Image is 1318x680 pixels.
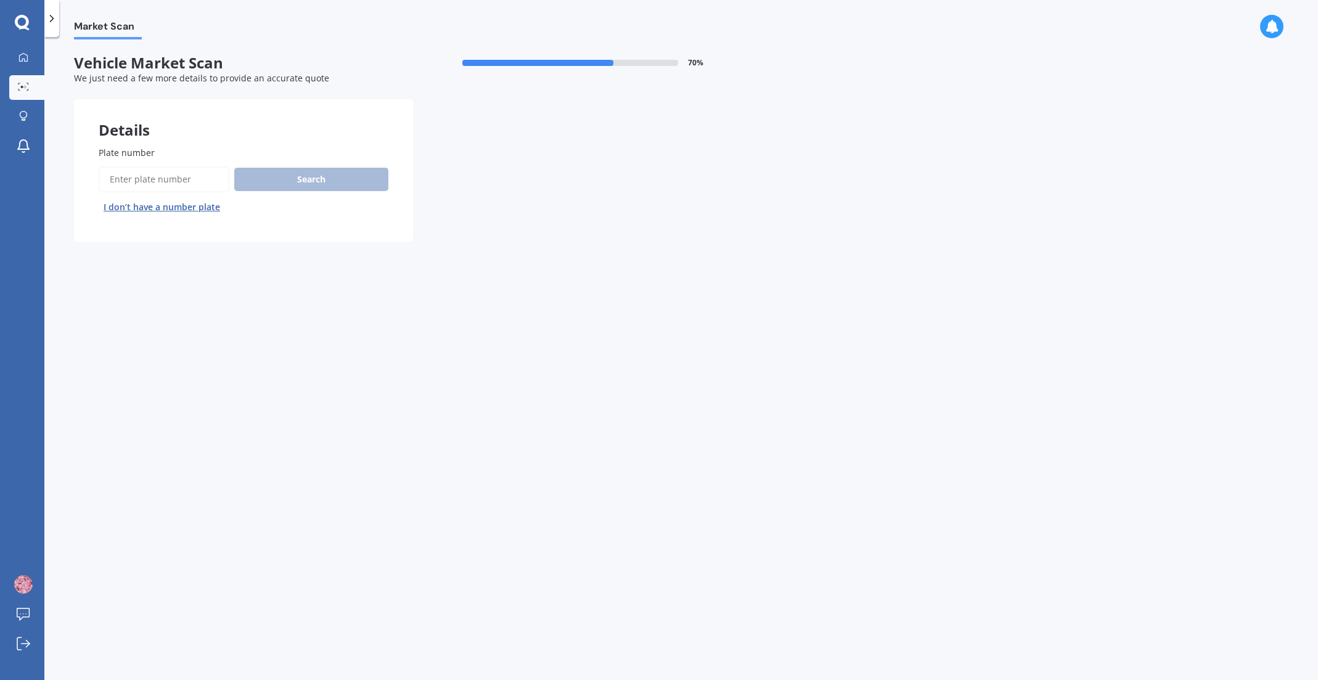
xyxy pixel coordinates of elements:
[99,166,229,192] input: Enter plate number
[74,99,413,136] div: Details
[74,20,142,37] span: Market Scan
[74,72,329,84] span: We just need a few more details to provide an accurate quote
[688,59,703,67] span: 70 %
[99,197,225,217] button: I don’t have a number plate
[99,147,155,158] span: Plate number
[14,575,33,594] img: ACg8ocITBnuYwviP2W8GawYJLidgNEyG8LCEDkCj9Wr0YVzi0d5J27ui=s96-c
[74,54,413,72] span: Vehicle Market Scan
